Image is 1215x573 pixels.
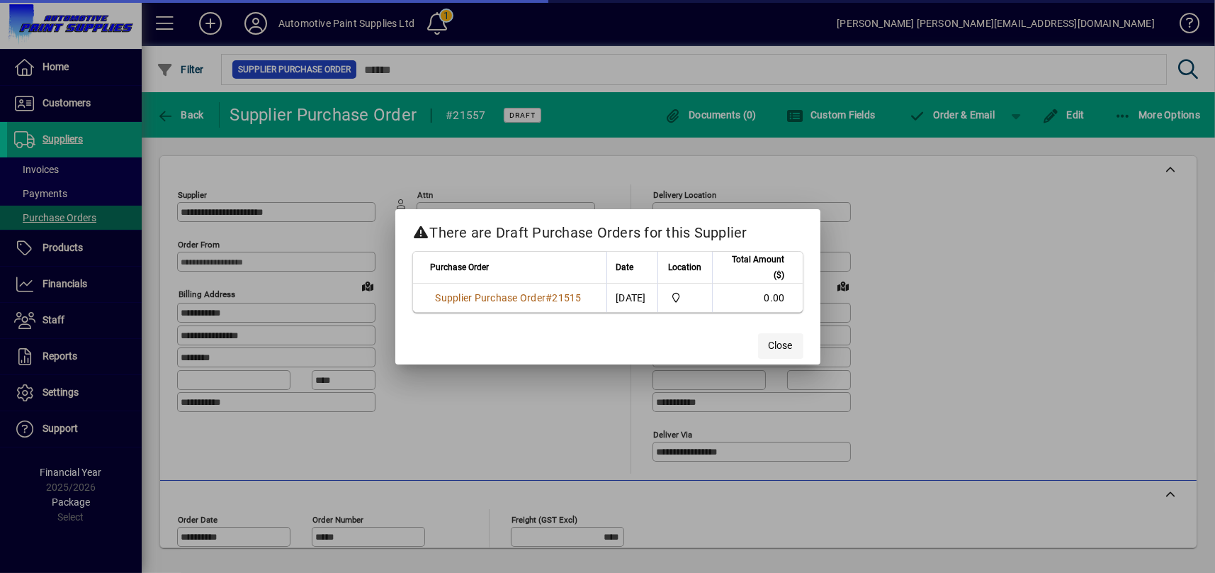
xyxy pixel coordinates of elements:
[431,260,490,275] span: Purchase Order
[769,338,793,353] span: Close
[721,252,785,283] span: Total Amount ($)
[667,290,703,306] span: Automotive Paint Supplies Ltd
[436,292,546,304] span: Supplier Purchase Order
[431,290,587,306] a: Supplier Purchase Order#21515
[668,260,701,275] span: Location
[758,333,803,359] button: Close
[395,209,820,250] h2: There are Draft Purchase Orders for this Supplier
[606,284,657,312] td: [DATE]
[546,292,552,304] span: #
[553,292,582,304] span: 21515
[712,284,803,312] td: 0.00
[616,260,633,275] span: Date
